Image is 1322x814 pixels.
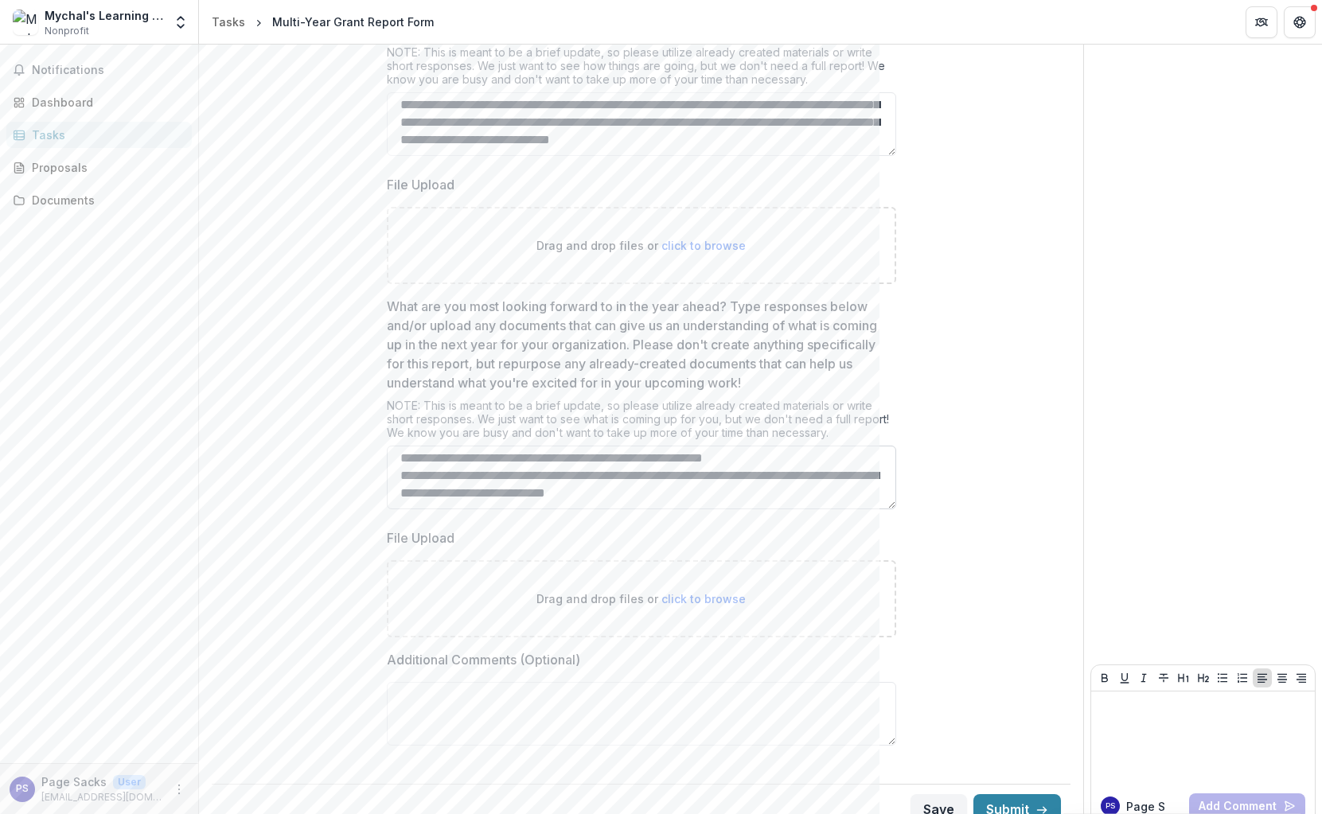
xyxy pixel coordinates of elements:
button: Strike [1154,668,1173,687]
div: Proposals [32,159,179,176]
a: Tasks [205,10,252,33]
div: Tasks [32,127,179,143]
a: Proposals [6,154,192,181]
p: File Upload [387,528,454,547]
button: Open entity switcher [170,6,192,38]
button: Notifications [6,57,192,83]
button: Align Left [1253,668,1272,687]
a: Tasks [6,122,192,148]
button: Underline [1115,668,1134,687]
span: Nonprofit [45,24,89,38]
span: click to browse [661,239,746,252]
div: Mychal's Learning Place [45,7,163,24]
a: Dashboard [6,89,192,115]
img: Mychal's Learning Place [13,10,38,35]
p: Additional Comments (Optional) [387,650,580,669]
p: Drag and drop files or [536,237,746,254]
div: NOTE: This is meant to be a brief update, so please utilize already created materials or write sh... [387,45,896,92]
p: Drag and drop files or [536,590,746,607]
nav: breadcrumb [205,10,440,33]
button: Align Center [1273,668,1292,687]
div: Dashboard [32,94,179,111]
div: NOTE: This is meant to be a brief update, so please utilize already created materials or write sh... [387,399,896,446]
span: Notifications [32,64,185,77]
button: More [170,780,189,799]
button: Ordered List [1233,668,1252,687]
button: Italicize [1134,668,1153,687]
span: click to browse [661,592,746,606]
button: Heading 2 [1194,668,1213,687]
div: Tasks [212,14,245,30]
div: Page Sacks [1106,802,1115,810]
p: User [113,775,146,789]
button: Partners [1246,6,1277,38]
p: File Upload [387,175,454,194]
p: [EMAIL_ADDRESS][DOMAIN_NAME] [41,790,163,804]
a: Documents [6,187,192,213]
button: Get Help [1284,6,1316,38]
button: Align Right [1292,668,1311,687]
p: What are you most looking forward to in the year ahead? Type responses below and/or upload any do... [387,297,887,392]
button: Bold [1095,668,1114,687]
p: Page Sacks [41,773,107,790]
div: Multi-Year Grant Report Form [272,14,434,30]
button: Heading 1 [1174,668,1193,687]
div: Documents [32,192,179,208]
button: Bullet List [1213,668,1232,687]
div: Page Sacks [16,784,29,794]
